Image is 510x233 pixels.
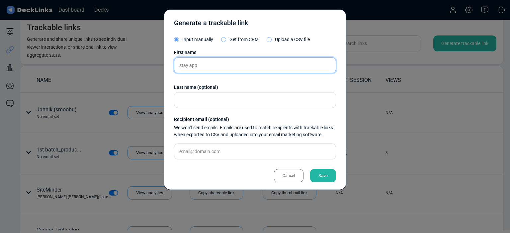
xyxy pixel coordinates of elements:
[174,116,336,123] div: Recipient email (optional)
[174,18,248,31] div: Generate a trackable link
[275,37,310,42] span: Upload a CSV file
[310,169,336,182] div: Save
[174,144,336,159] input: email@domain.com
[174,49,336,56] div: First name
[229,37,259,42] span: Get from CRM
[174,124,336,138] div: We won't send emails. Emails are used to match recipients with trackable links when exported to C...
[274,169,303,182] div: Cancel
[182,37,213,42] span: Input manually
[174,84,336,91] div: Last name (optional)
